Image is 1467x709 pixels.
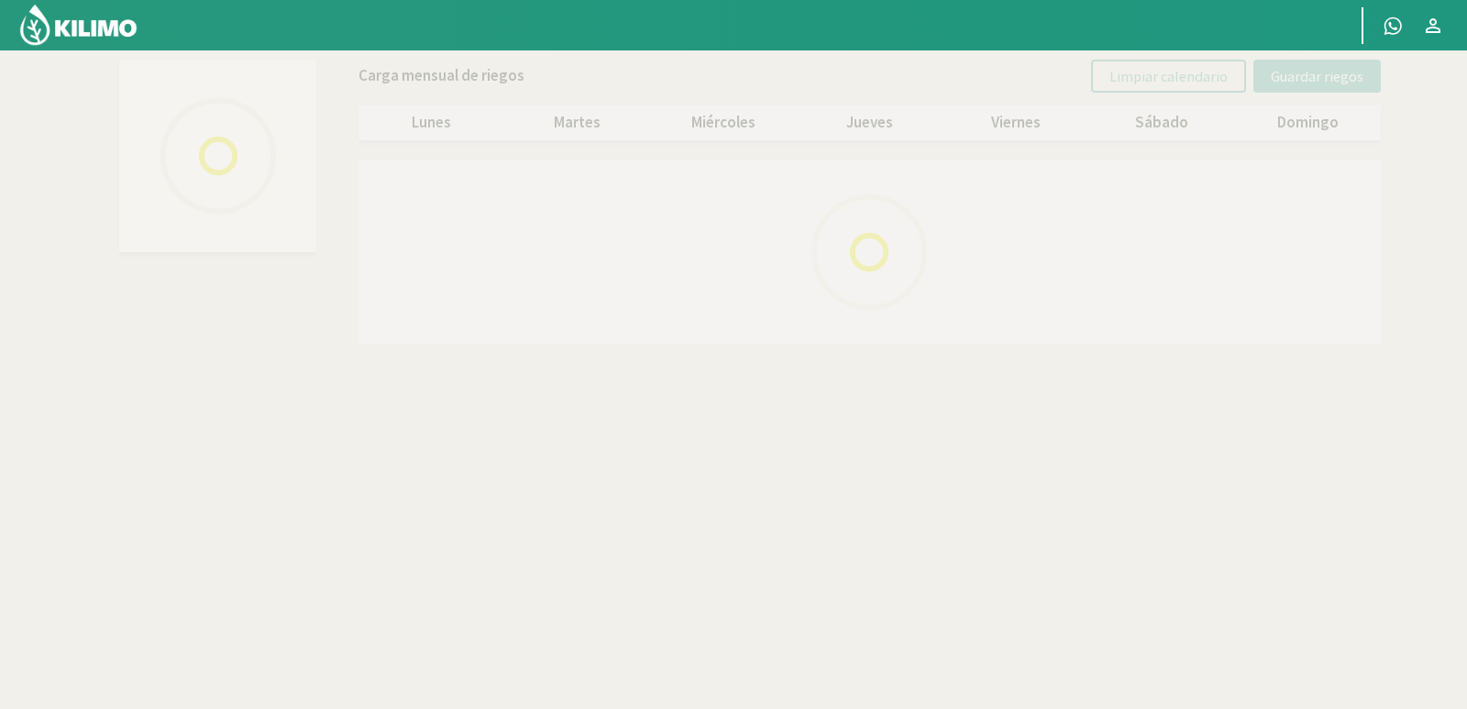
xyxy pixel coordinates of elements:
[1091,60,1246,93] button: Limpiar calendario
[651,111,797,135] p: miércoles
[943,111,1088,135] p: viernes
[18,3,138,47] img: Kilimo
[127,64,310,248] img: Loading...
[778,161,961,344] img: Loading...
[1109,67,1228,85] span: Limpiar calendario
[1271,67,1363,85] span: Guardar riegos
[1253,60,1381,93] button: Guardar riegos
[358,64,524,88] p: Carga mensual de riegos
[358,111,504,135] p: lunes
[797,111,943,135] p: jueves
[1088,111,1234,135] p: sábado
[504,111,650,135] p: martes
[1235,111,1381,135] p: domingo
